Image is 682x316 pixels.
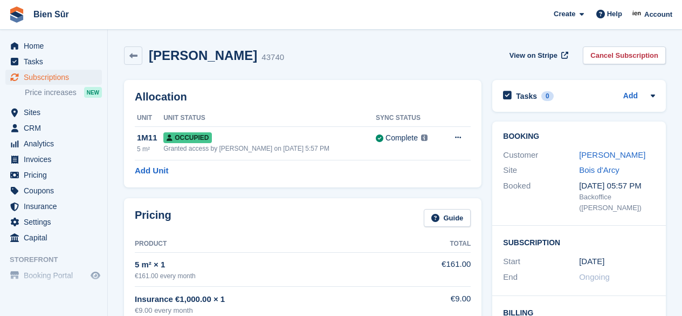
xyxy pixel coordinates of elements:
[135,236,419,253] th: Product
[385,132,418,144] div: Complete
[579,256,604,268] time: 2024-07-06 22:00:00 UTC
[29,5,73,23] a: Bien Sûr
[5,230,102,245] a: menu
[579,192,655,213] div: Backoffice ([PERSON_NAME])
[24,167,88,183] span: Pricing
[5,70,102,85] a: menu
[503,256,579,268] div: Start
[163,110,376,127] th: Unit Status
[5,167,102,183] a: menu
[5,105,102,120] a: menu
[579,165,619,174] a: Bois d'Arcy
[135,305,419,316] div: €9.00 every month
[24,230,88,245] span: Capital
[503,149,579,162] div: Customer
[424,209,471,227] a: Guide
[554,9,575,19] span: Create
[25,88,77,98] span: Price increases
[135,259,419,271] div: 5 m² × 1
[5,183,102,198] a: menu
[24,152,88,167] span: Invoices
[503,180,579,213] div: Booked
[10,254,107,265] span: Storefront
[135,165,168,177] a: Add Unit
[632,9,643,19] img: Asmaa Habri
[137,132,163,144] div: 1M11
[24,38,88,53] span: Home
[24,199,88,214] span: Insurance
[579,272,610,281] span: Ongoing
[583,46,666,64] a: Cancel Subscription
[149,48,257,63] h2: [PERSON_NAME]
[25,86,102,98] a: Price increases NEW
[419,236,471,253] th: Total
[135,293,419,306] div: Insurance €1,000.00 × 1
[607,9,622,19] span: Help
[261,51,284,64] div: 43740
[5,152,102,167] a: menu
[505,46,570,64] a: View on Stripe
[503,237,655,247] h2: Subscription
[516,91,537,101] h2: Tasks
[5,214,102,230] a: menu
[5,120,102,136] a: menu
[135,209,171,227] h2: Pricing
[5,268,102,283] a: menu
[503,164,579,177] div: Site
[5,199,102,214] a: menu
[503,132,655,141] h2: Booking
[9,6,25,23] img: stora-icon-8386f47178a22dfd0bd8f6a31ec36ba5ce8667c1dd55bd0f319d3a0aa187defe.svg
[24,136,88,151] span: Analytics
[421,135,428,141] img: icon-info-grey-7440780725fd019a000dd9b08b2336e03edf1995a4989e88bcd33f0948082b44.svg
[579,180,655,192] div: [DATE] 05:57 PM
[24,70,88,85] span: Subscriptions
[135,91,471,103] h2: Allocation
[623,90,638,103] a: Add
[376,110,442,127] th: Sync Status
[135,110,163,127] th: Unit
[24,268,88,283] span: Booking Portal
[24,54,88,69] span: Tasks
[163,144,376,153] div: Granted access by [PERSON_NAME] on [DATE] 5:57 PM
[24,183,88,198] span: Coupons
[135,271,419,281] div: €161.00 every month
[644,9,672,20] span: Account
[5,38,102,53] a: menu
[163,132,212,143] span: Occupied
[509,50,557,61] span: View on Stripe
[89,269,102,282] a: Preview store
[84,87,102,98] div: NEW
[579,150,645,159] a: [PERSON_NAME]
[24,120,88,136] span: CRM
[137,144,163,154] div: 5 m²
[541,91,554,101] div: 0
[24,214,88,230] span: Settings
[5,54,102,69] a: menu
[419,252,471,286] td: €161.00
[503,271,579,284] div: End
[5,136,102,151] a: menu
[24,105,88,120] span: Sites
